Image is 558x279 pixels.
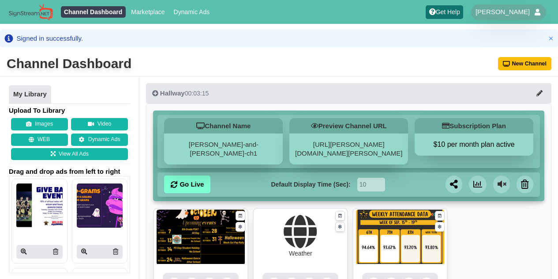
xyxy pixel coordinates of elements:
h5: Channel Name [164,118,283,134]
h5: Subscription Plan [415,118,533,134]
div: Signed in successfully. [17,34,83,43]
a: Channel Dashboard [61,6,126,18]
h5: Preview Channel URL [289,118,408,134]
a: Marketplace [128,6,168,18]
span: Drag and drop ads from left to right [9,167,130,176]
span: [PERSON_NAME] [476,8,530,16]
button: New Channel [498,57,552,70]
div: 00:03:15 [152,89,209,98]
a: Dynamic Ads [71,134,128,146]
h4: Upload To Library [9,106,130,115]
img: P250x250 image processing20251008 2065718 8yiblu [77,183,123,228]
span: Hallway [160,89,185,97]
label: Default Display Time (Sec): [271,180,350,189]
a: View All Ads [11,148,128,161]
a: Get Help [426,5,463,19]
a: Dynamic Ads [170,6,213,18]
button: Video [71,118,128,130]
img: Sign Stream.NET [9,4,53,21]
div: Channel Dashboard [7,55,131,73]
img: 1262.783 kb [157,210,245,265]
button: Images [11,118,68,130]
input: Seconds [357,178,385,191]
div: [PERSON_NAME]-and-[PERSON_NAME]-ch1 [164,134,283,164]
img: 590.812 kb [356,210,444,265]
img: P250x250 image processing20251008 2065718 1ru8bz0 [16,183,63,228]
button: Hallway00:03:15 [146,83,551,103]
a: [URL][PERSON_NAME][DOMAIN_NAME][PERSON_NAME] [295,141,402,157]
a: Go Live [164,176,210,193]
button: $10 per month plan active [415,140,533,149]
button: WEB [11,134,68,146]
div: Weather [289,249,312,258]
button: Close [547,34,555,43]
a: My Library [9,85,51,104]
